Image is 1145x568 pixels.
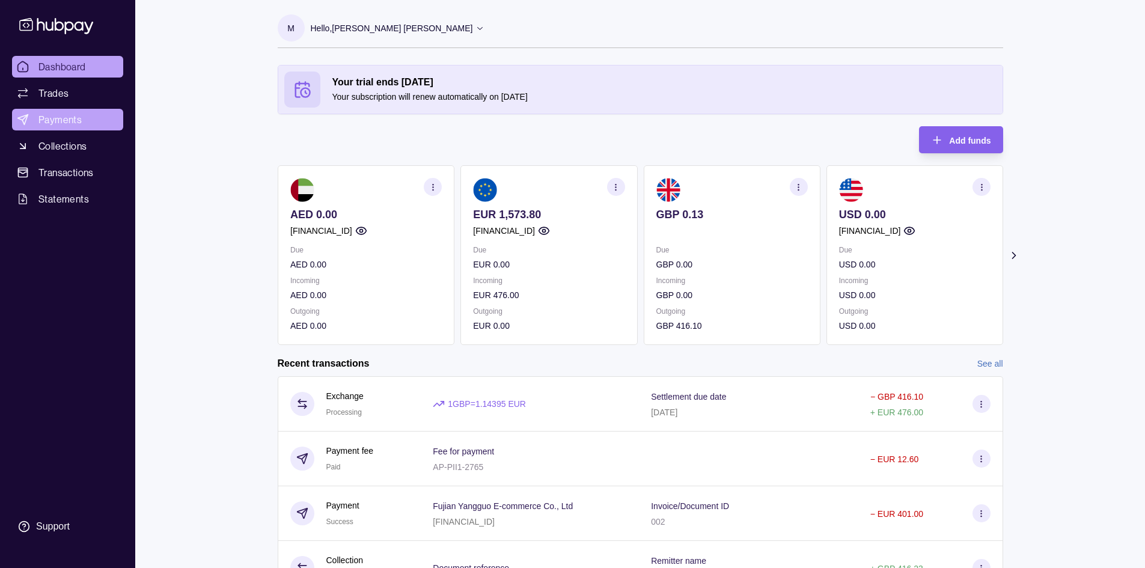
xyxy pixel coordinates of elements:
[838,243,990,257] p: Due
[656,289,807,302] p: GBP 0.00
[311,22,473,35] p: Hello, [PERSON_NAME] [PERSON_NAME]
[38,139,87,153] span: Collections
[326,444,374,457] p: Payment fee
[838,178,863,202] img: us
[473,178,497,202] img: eu
[870,509,923,519] p: − EUR 401.00
[36,520,70,533] div: Support
[651,501,729,511] p: Invoice/Document ID
[651,392,726,402] p: Settlement due date
[326,554,363,567] p: Collection
[290,274,442,287] p: Incoming
[290,208,442,221] p: AED 0.00
[290,305,442,318] p: Outgoing
[332,76,997,89] h2: Your trial ends [DATE]
[433,517,495,527] p: [FINANCIAL_ID]
[656,178,680,202] img: gb
[473,208,624,221] p: EUR 1,573.80
[38,60,86,74] span: Dashboard
[870,454,919,464] p: − EUR 12.60
[448,397,526,411] p: 1 GBP = 1.14395 EUR
[838,274,990,287] p: Incoming
[473,258,624,271] p: EUR 0.00
[656,319,807,332] p: GBP 416.10
[838,319,990,332] p: USD 0.00
[290,243,442,257] p: Due
[919,126,1003,153] button: Add funds
[651,408,677,417] p: [DATE]
[433,501,573,511] p: Fujian Yangguo E-commerce Co., Ltd
[290,289,442,302] p: AED 0.00
[656,208,807,221] p: GBP 0.13
[473,319,624,332] p: EUR 0.00
[290,319,442,332] p: AED 0.00
[433,447,494,456] p: Fee for payment
[326,389,364,403] p: Exchange
[656,274,807,287] p: Incoming
[332,90,997,103] p: Your subscription will renew automatically on [DATE]
[326,499,359,512] p: Payment
[838,208,990,221] p: USD 0.00
[326,518,353,526] span: Success
[473,305,624,318] p: Outgoing
[290,258,442,271] p: AED 0.00
[38,192,89,206] span: Statements
[433,462,483,472] p: AP-PII1-2765
[290,224,352,237] p: [FINANCIAL_ID]
[12,135,123,157] a: Collections
[656,243,807,257] p: Due
[651,556,706,566] p: Remitter name
[287,22,295,35] p: M
[838,224,900,237] p: [FINANCIAL_ID]
[870,392,923,402] p: − GBP 416.10
[838,305,990,318] p: Outgoing
[656,305,807,318] p: Outgoing
[38,165,94,180] span: Transactions
[38,86,69,100] span: Trades
[473,224,535,237] p: [FINANCIAL_ID]
[473,289,624,302] p: EUR 476.00
[949,136,991,145] span: Add funds
[870,408,923,417] p: + EUR 476.00
[326,463,341,471] span: Paid
[12,56,123,78] a: Dashboard
[326,408,362,417] span: Processing
[838,258,990,271] p: USD 0.00
[12,82,123,104] a: Trades
[12,162,123,183] a: Transactions
[651,517,665,527] p: 002
[838,289,990,302] p: USD 0.00
[38,112,82,127] span: Payments
[656,258,807,271] p: GBP 0.00
[290,178,314,202] img: ae
[12,514,123,539] a: Support
[12,188,123,210] a: Statements
[12,109,123,130] a: Payments
[278,357,370,370] h2: Recent transactions
[977,357,1003,370] a: See all
[473,274,624,287] p: Incoming
[473,243,624,257] p: Due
